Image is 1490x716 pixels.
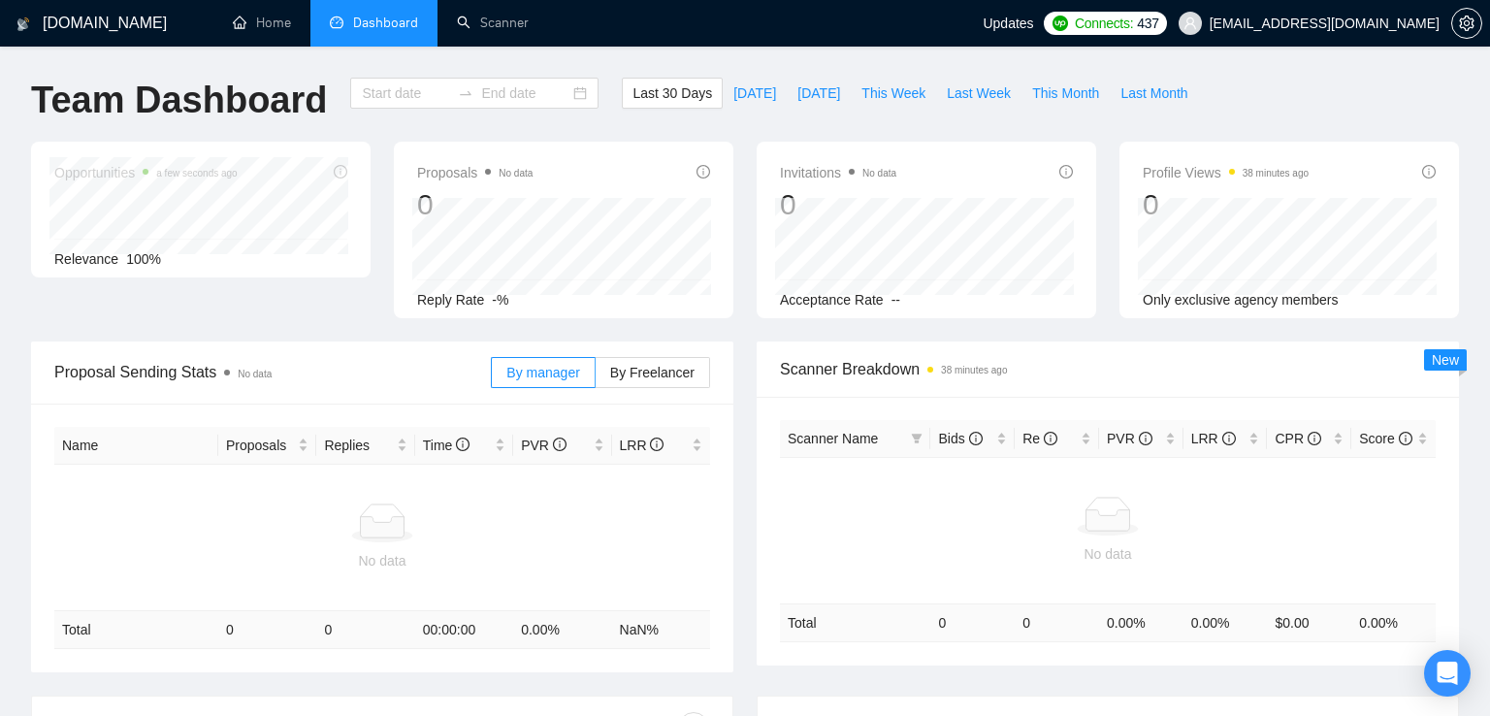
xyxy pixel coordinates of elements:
[936,78,1021,109] button: Last Week
[423,438,470,453] span: Time
[1351,603,1436,641] td: 0.00 %
[862,168,896,179] span: No data
[622,78,723,109] button: Last 30 Days
[930,603,1015,641] td: 0
[417,161,533,184] span: Proposals
[54,427,218,465] th: Name
[1191,431,1236,446] span: LRR
[1422,165,1436,179] span: info-circle
[797,82,840,104] span: [DATE]
[1075,13,1133,34] span: Connects:
[1143,161,1309,184] span: Profile Views
[1359,431,1411,446] span: Score
[1053,16,1068,31] img: upwork-logo.png
[506,365,579,380] span: By manager
[1021,78,1110,109] button: This Month
[233,15,291,31] a: homeHome
[733,82,776,104] span: [DATE]
[861,82,925,104] span: This Week
[788,431,878,446] span: Scanner Name
[983,16,1033,31] span: Updates
[907,424,926,453] span: filter
[1120,82,1187,104] span: Last Month
[1222,432,1236,445] span: info-circle
[456,438,470,451] span: info-circle
[1183,603,1268,641] td: 0.00 %
[417,292,484,308] span: Reply Rate
[610,365,695,380] span: By Freelancer
[362,82,450,104] input: Start date
[16,9,30,40] img: logo
[780,292,884,308] span: Acceptance Rate
[1044,432,1057,445] span: info-circle
[1451,8,1482,39] button: setting
[417,186,533,223] div: 0
[1432,352,1459,368] span: New
[316,427,414,465] th: Replies
[54,251,118,267] span: Relevance
[938,431,982,446] span: Bids
[851,78,936,109] button: This Week
[941,365,1007,375] time: 38 minutes ago
[499,168,533,179] span: No data
[787,78,851,109] button: [DATE]
[1424,650,1471,697] div: Open Intercom Messenger
[1107,431,1152,446] span: PVR
[1137,13,1158,34] span: 437
[226,435,294,456] span: Proposals
[238,369,272,379] span: No data
[632,82,712,104] span: Last 30 Days
[218,611,316,649] td: 0
[481,82,569,104] input: End date
[521,438,567,453] span: PVR
[54,611,218,649] td: Total
[457,15,529,31] a: searchScanner
[1452,16,1481,31] span: setting
[513,611,611,649] td: 0.00 %
[1267,603,1351,641] td: $ 0.00
[218,427,316,465] th: Proposals
[458,85,473,101] span: to
[911,433,923,444] span: filter
[780,357,1436,381] span: Scanner Breakdown
[1143,292,1339,308] span: Only exclusive agency members
[62,550,702,571] div: No data
[612,611,710,649] td: NaN %
[780,603,930,641] td: Total
[1110,78,1198,109] button: Last Month
[723,78,787,109] button: [DATE]
[1399,432,1412,445] span: info-circle
[1032,82,1099,104] span: This Month
[54,360,491,384] span: Proposal Sending Stats
[1243,168,1309,179] time: 38 minutes ago
[31,78,327,123] h1: Team Dashboard
[553,438,567,451] span: info-circle
[788,543,1428,565] div: No data
[415,611,513,649] td: 00:00:00
[1275,431,1320,446] span: CPR
[1143,186,1309,223] div: 0
[458,85,473,101] span: swap-right
[947,82,1011,104] span: Last Week
[780,186,896,223] div: 0
[492,292,508,308] span: -%
[1308,432,1321,445] span: info-circle
[696,165,710,179] span: info-circle
[1022,431,1057,446] span: Re
[1059,165,1073,179] span: info-circle
[1183,16,1197,30] span: user
[1099,603,1183,641] td: 0.00 %
[316,611,414,649] td: 0
[620,438,664,453] span: LRR
[330,16,343,29] span: dashboard
[969,432,983,445] span: info-circle
[353,15,418,31] span: Dashboard
[650,438,664,451] span: info-circle
[1015,603,1099,641] td: 0
[780,161,896,184] span: Invitations
[891,292,900,308] span: --
[1451,16,1482,31] a: setting
[1139,432,1152,445] span: info-circle
[324,435,392,456] span: Replies
[126,251,161,267] span: 100%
